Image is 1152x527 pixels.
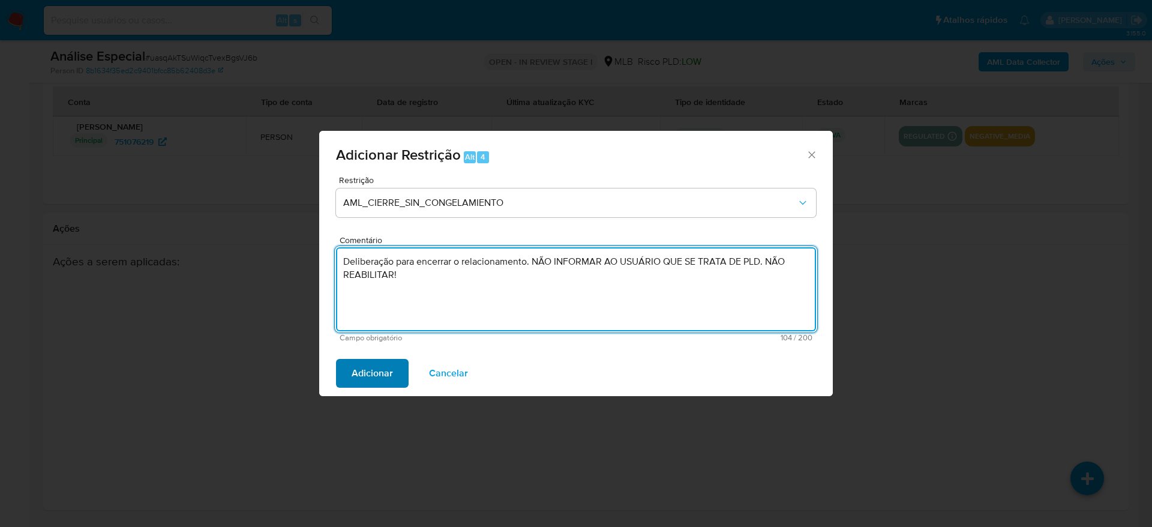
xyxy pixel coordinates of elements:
span: Alt [465,151,475,163]
span: Máximo de 200 caracteres [576,334,812,342]
button: Fechar a janela [806,149,817,160]
span: Campo obrigatório [340,334,576,342]
span: Comentário [340,236,820,245]
span: Restrição [339,176,819,184]
span: Cancelar [429,360,468,387]
span: AML_CIERRE_SIN_CONGELAMIENTO [343,197,797,209]
span: Adicionar Restrição [336,144,461,165]
textarea: Deliberação para encerrar o relacionamento. NÃO INFORMAR AO USUÁRIO QUE SE TRATA DE PLD. NÃO REAB... [336,247,816,331]
button: Adicionar [336,359,409,388]
span: Adicionar [352,360,393,387]
span: 4 [481,151,485,163]
button: Restriction [336,188,816,217]
button: Cancelar [413,359,484,388]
